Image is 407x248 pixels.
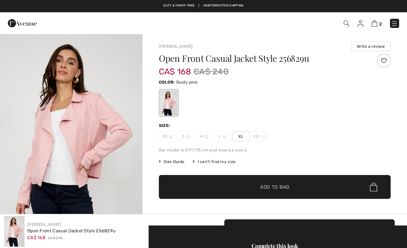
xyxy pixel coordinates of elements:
span: Dusty pink [176,80,197,85]
img: Menu [391,20,398,27]
div: Open Front Casual Jacket Style 256829u [27,228,116,234]
h1: Open Front Casual Jacket Style 256829u [159,54,352,63]
img: Bag.svg [370,183,377,191]
img: Open Front Casual Jacket Style 256829U [4,216,25,247]
img: 1ère Avenue [8,16,37,30]
a: 1ère Avenue [8,19,37,26]
span: S [177,131,194,142]
a: [PERSON_NAME] [159,44,193,49]
span: 2 [379,21,382,27]
img: ring-m.svg [223,135,226,138]
span: CA$ 240 [194,65,229,78]
span: CA$ 240 [48,236,62,241]
img: Shopping Bag [372,20,377,27]
span: CA$ 168 [159,60,191,76]
button: Add to Bag [224,219,395,243]
span: L [214,131,231,142]
span: XS [159,131,176,142]
span: XXL [251,131,268,142]
div: Dusty pink [160,90,178,116]
span: Size Guide [159,159,184,165]
img: ring-m.svg [262,135,266,138]
a: [PERSON_NAME] [27,222,61,227]
span: M [196,131,213,142]
img: ring-m.svg [205,135,208,138]
button: Write a review [351,42,391,51]
div: Size: [159,122,172,129]
span: Add to Bag [260,184,289,191]
img: Search [344,20,349,26]
img: My Info [358,20,363,27]
img: ring-m.svg [186,135,190,138]
span: CA$ 168 [27,235,45,240]
a: 2 [372,19,382,27]
img: ring-m.svg [169,135,172,138]
span: XL [232,131,250,142]
span: Color: [159,80,175,85]
div: I can't find my size [193,159,236,165]
div: Our model is 5'9"/175 cm and wears a size 6. [159,147,391,153]
button: Add to Bag [159,175,391,199]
